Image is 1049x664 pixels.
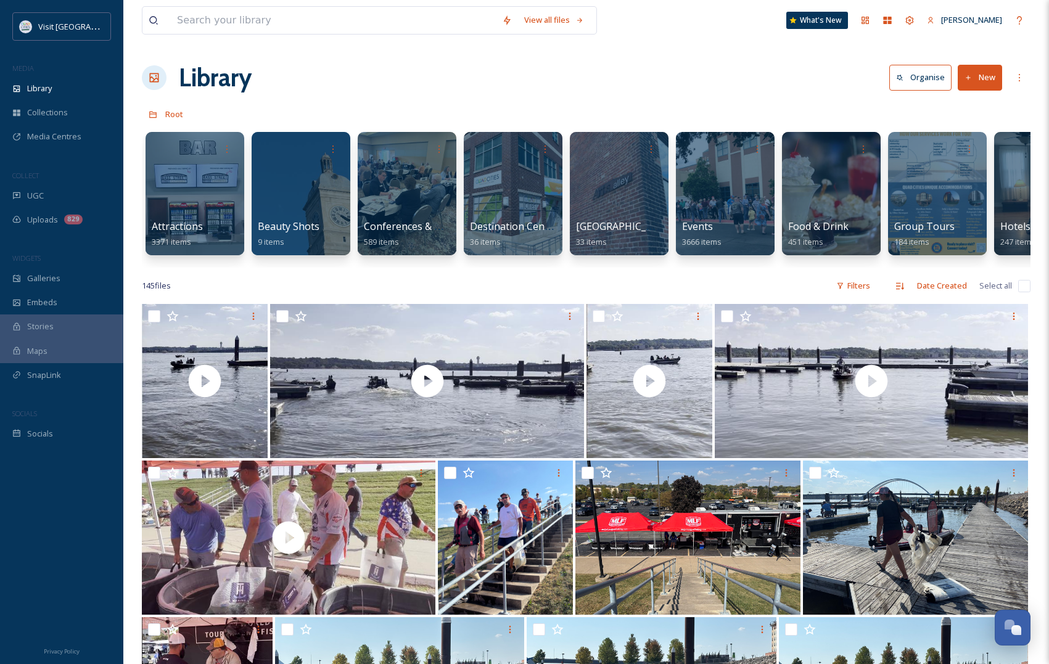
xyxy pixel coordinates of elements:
[258,236,284,247] span: 9 items
[958,65,1002,90] button: New
[44,647,80,655] span: Privacy Policy
[20,20,32,33] img: QCCVB_VISIT_vert_logo_4c_tagline_122019.svg
[586,304,712,458] img: thumbnail
[12,64,34,73] span: MEDIA
[576,221,675,247] a: [GEOGRAPHIC_DATA]33 items
[171,7,496,34] input: Search your library
[470,236,501,247] span: 36 items
[152,221,203,247] a: Attractions3371 items
[152,219,203,233] span: Attractions
[470,219,563,233] span: Destination Centers
[27,214,58,226] span: Uploads
[27,273,60,284] span: Galleries
[788,221,849,247] a: Food & Drink451 items
[64,215,83,224] div: 829
[894,221,955,247] a: Group Tours184 items
[12,409,37,418] span: SOCIALS
[438,461,573,615] img: IMG_3598.HEIC
[889,65,952,90] button: Organise
[152,236,191,247] span: 3371 items
[941,14,1002,25] span: [PERSON_NAME]
[911,274,973,298] div: Date Created
[27,321,54,332] span: Stories
[364,219,492,233] span: Conferences & Tradeshows
[12,253,41,263] span: WIDGETS
[27,345,47,357] span: Maps
[364,236,399,247] span: 589 items
[27,131,81,142] span: Media Centres
[682,219,713,233] span: Events
[788,236,823,247] span: 451 items
[715,304,1028,458] img: thumbnail
[27,107,68,118] span: Collections
[165,109,183,120] span: Root
[142,280,171,292] span: 145 file s
[38,20,134,32] span: Visit [GEOGRAPHIC_DATA]
[803,461,1028,615] img: IMG_3611.HEIC
[921,8,1008,32] a: [PERSON_NAME]
[27,428,53,440] span: Socials
[575,461,800,615] img: IMG_3582.HEIC
[1000,236,1035,247] span: 247 items
[788,219,849,233] span: Food & Drink
[894,236,929,247] span: 184 items
[576,236,607,247] span: 33 items
[682,221,722,247] a: Events3666 items
[576,219,675,233] span: [GEOGRAPHIC_DATA]
[830,274,876,298] div: Filters
[470,221,563,247] a: Destination Centers36 items
[258,221,319,247] a: Beauty Shots9 items
[786,12,848,29] a: What's New
[12,171,39,180] span: COLLECT
[44,643,80,658] a: Privacy Policy
[979,280,1012,292] span: Select all
[518,8,590,32] a: View all files
[364,221,492,247] a: Conferences & Tradeshows589 items
[27,83,52,94] span: Library
[165,107,183,121] a: Root
[270,304,583,458] img: thumbnail
[894,219,955,233] span: Group Tours
[258,219,319,233] span: Beauty Shots
[142,304,268,458] img: thumbnail
[27,190,44,202] span: UGC
[27,297,57,308] span: Embeds
[27,369,61,381] span: SnapLink
[179,59,252,96] a: Library
[142,461,435,615] img: thumbnail
[682,236,722,247] span: 3666 items
[995,610,1030,646] button: Open Chat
